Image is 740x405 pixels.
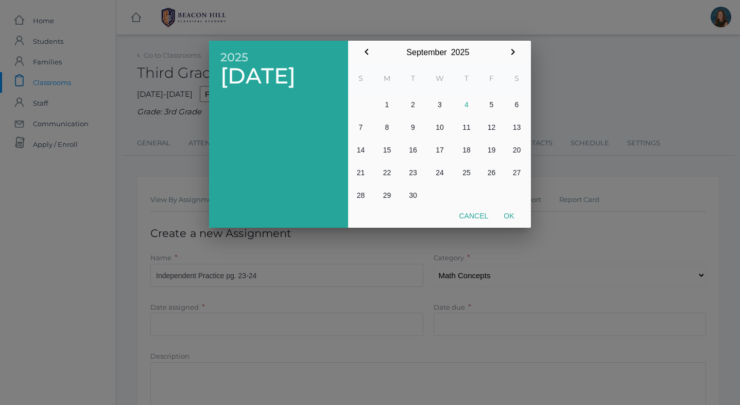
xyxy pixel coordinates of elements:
[425,93,454,116] button: 3
[401,116,425,139] button: 9
[348,139,373,161] button: 14
[479,116,504,139] button: 12
[496,207,522,225] button: Ok
[464,74,469,83] abbr: Thursday
[425,139,454,161] button: 17
[384,74,390,83] abbr: Monday
[373,139,401,161] button: 15
[504,93,529,116] button: 6
[489,74,494,83] abbr: Friday
[373,184,401,207] button: 29
[454,93,479,116] button: 4
[479,93,504,116] button: 5
[425,116,454,139] button: 10
[454,161,479,184] button: 25
[348,161,373,184] button: 21
[425,161,454,184] button: 24
[454,139,479,161] button: 18
[504,161,529,184] button: 27
[514,74,519,83] abbr: Saturday
[401,93,425,116] button: 2
[479,161,504,184] button: 26
[220,64,337,88] span: [DATE]
[401,139,425,161] button: 16
[348,184,373,207] button: 28
[504,116,529,139] button: 13
[401,161,425,184] button: 23
[373,161,401,184] button: 22
[358,74,363,83] abbr: Sunday
[401,184,425,207] button: 30
[454,116,479,139] button: 11
[479,139,504,161] button: 19
[348,116,373,139] button: 7
[504,139,529,161] button: 20
[411,74,415,83] abbr: Tuesday
[373,93,401,116] button: 1
[436,74,444,83] abbr: Wednesday
[451,207,496,225] button: Cancel
[373,116,401,139] button: 8
[220,51,337,64] span: 2025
